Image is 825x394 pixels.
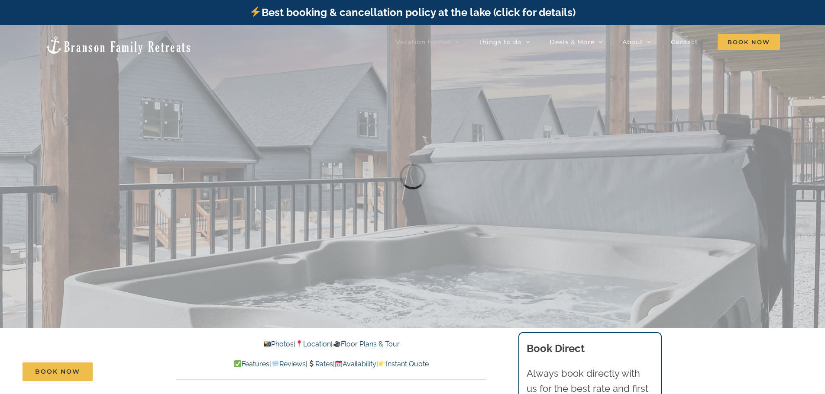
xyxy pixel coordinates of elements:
a: Things to do [479,33,530,51]
a: Location [295,340,331,348]
a: Book Now [23,362,93,381]
a: Features [234,360,269,368]
p: | | | | [176,359,486,370]
a: Vacation homes [396,33,459,51]
span: Deals & More [550,39,595,45]
a: Contact [671,33,698,51]
a: Photos [263,340,294,348]
a: Rates [307,360,333,368]
span: About [622,39,643,45]
nav: Main Menu [396,33,780,51]
b: Book Direct [527,342,585,355]
img: 🎥 [333,340,340,347]
img: 👉 [379,360,385,367]
span: Book Now [718,34,780,50]
a: Floor Plans & Tour [333,340,399,348]
span: Vacation homes [396,39,451,45]
img: 📸 [264,340,271,347]
span: Book Now [35,368,80,375]
img: 💲 [308,360,315,367]
img: ⚡️ [250,6,261,17]
a: Deals & More [550,33,603,51]
img: Branson Family Retreats Logo [45,35,192,55]
img: 📍 [296,340,303,347]
a: Availability [335,360,376,368]
span: Contact [671,39,698,45]
img: 📆 [335,360,342,367]
span: Things to do [479,39,522,45]
a: Reviews [271,360,305,368]
img: 💬 [272,360,279,367]
a: About [622,33,651,51]
a: Instant Quote [378,360,429,368]
p: | | [176,339,486,350]
img: ✅ [234,360,241,367]
a: Best booking & cancellation policy at the lake (click for details) [249,6,575,19]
